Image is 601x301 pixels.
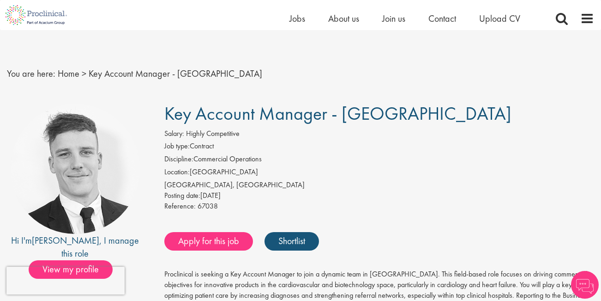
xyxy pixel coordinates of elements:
[571,271,599,299] img: Chatbot
[58,68,79,80] a: breadcrumb link
[32,234,99,246] a: [PERSON_NAME]
[328,12,359,25] a: About us
[29,262,122,274] a: View my profile
[164,232,253,251] a: Apply for this job
[186,129,240,138] span: Highly Competitive
[428,12,456,25] a: Contact
[29,260,113,279] span: View my profile
[164,201,196,212] label: Reference:
[164,180,595,190] div: [GEOGRAPHIC_DATA], [GEOGRAPHIC_DATA]
[479,12,520,25] a: Upload CV
[164,141,595,154] li: Contract
[7,68,55,80] span: You are here:
[164,154,595,167] li: Commercial Operations
[164,167,595,180] li: [GEOGRAPHIC_DATA]
[164,190,200,200] span: Posting date:
[382,12,405,25] a: Join us
[10,104,140,234] img: imeage of recruiter Nicolas Daniel
[164,102,511,125] span: Key Account Manager - [GEOGRAPHIC_DATA]
[164,154,193,165] label: Discipline:
[289,12,305,25] a: Jobs
[164,190,595,201] div: [DATE]
[198,201,218,211] span: 67038
[164,167,190,178] label: Location:
[82,68,86,80] span: >
[7,234,144,260] div: Hi I'm , I manage this role
[164,129,184,139] label: Salary:
[264,232,319,251] a: Shortlist
[89,68,262,80] span: Key Account Manager - [GEOGRAPHIC_DATA]
[6,267,125,295] iframe: reCAPTCHA
[164,141,190,152] label: Job type:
